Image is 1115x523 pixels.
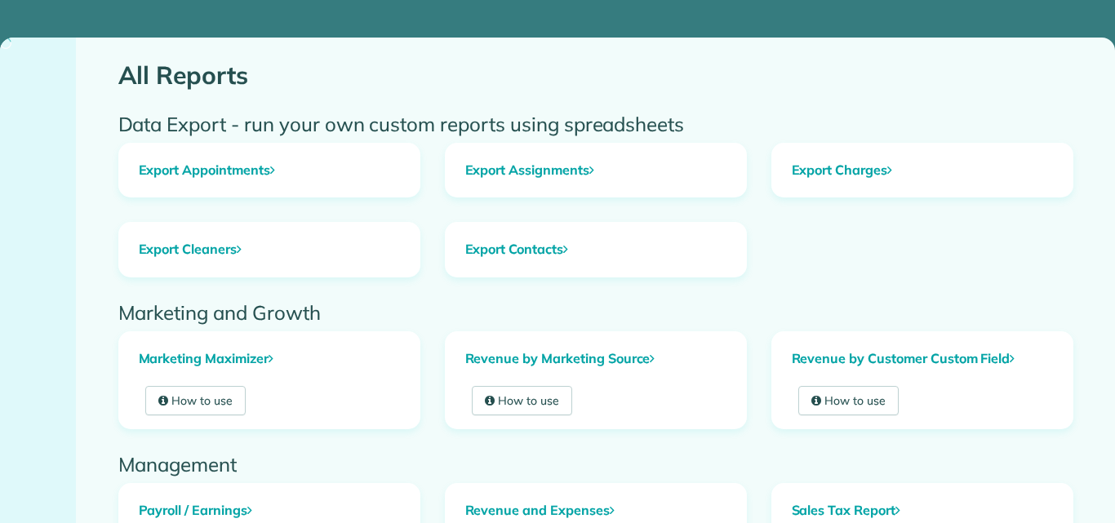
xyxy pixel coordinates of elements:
h2: Marketing and Growth [118,302,1073,323]
a: Export Assignments [446,144,746,197]
h2: Management [118,454,1073,475]
a: Revenue by Marketing Source [446,332,746,386]
a: Export Contacts [446,223,746,277]
a: How to use [145,386,247,415]
a: How to use [798,386,900,415]
h2: Data Export - run your own custom reports using spreadsheets [118,113,1073,135]
a: Export Cleaners [119,223,420,277]
a: Export Charges [772,144,1073,197]
a: Export Appointments [119,144,420,197]
a: Revenue by Customer Custom Field [772,332,1073,386]
a: How to use [472,386,573,415]
a: Marketing Maximizer [119,332,420,386]
h1: All Reports [118,62,1073,89]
